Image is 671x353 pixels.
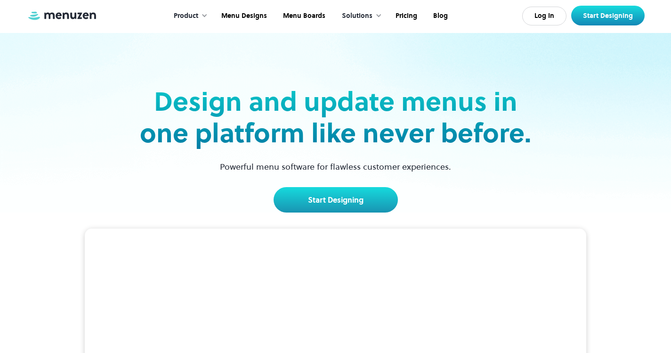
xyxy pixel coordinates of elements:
p: Powerful menu software for flawless customer experiences. [208,160,463,173]
a: Menu Designs [212,1,274,31]
a: Start Designing [274,187,398,213]
a: Pricing [387,1,424,31]
a: Log In [522,7,566,25]
div: Product [164,1,212,31]
a: Start Designing [571,6,645,25]
a: Menu Boards [274,1,332,31]
a: Blog [424,1,455,31]
h2: Design and update menus in one platform like never before. [137,86,534,149]
div: Solutions [332,1,387,31]
div: Product [174,11,198,21]
div: Solutions [342,11,372,21]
